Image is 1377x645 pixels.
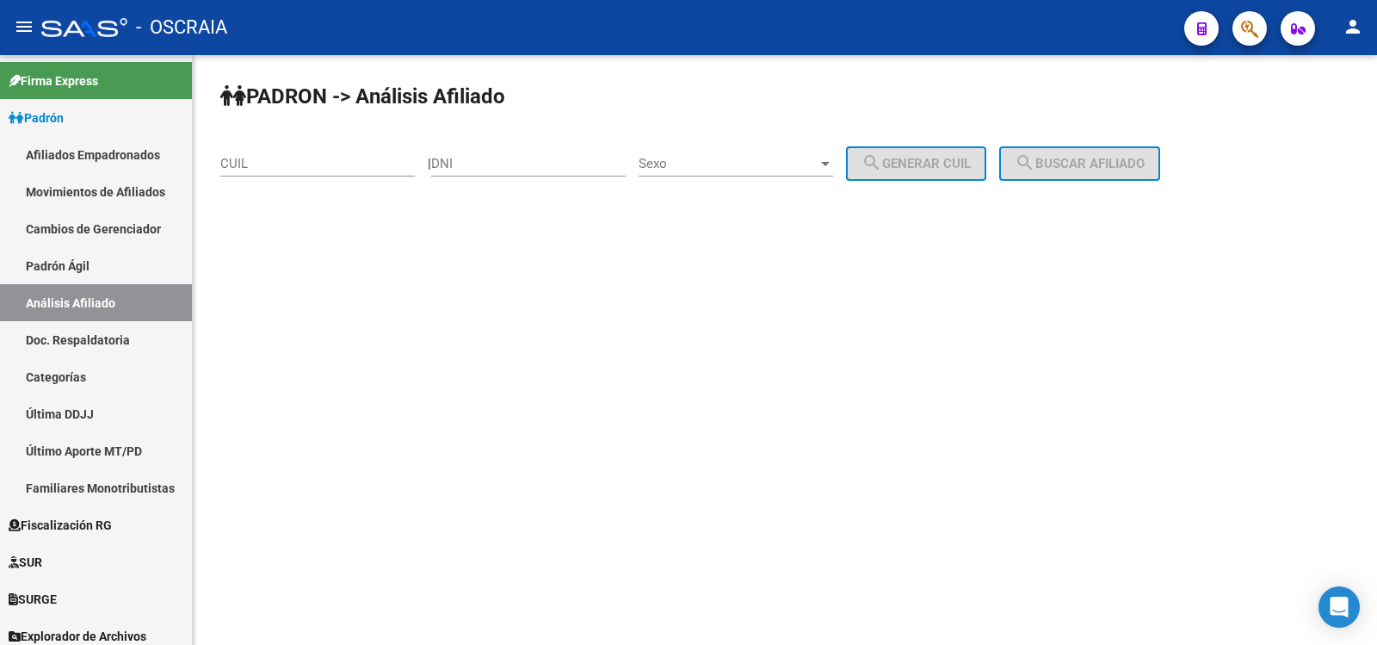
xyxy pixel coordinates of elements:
[1015,156,1145,171] span: Buscar afiliado
[9,590,57,609] span: SURGE
[9,553,42,572] span: SUR
[861,152,882,173] mat-icon: search
[639,156,818,171] span: Sexo
[1318,586,1360,628] div: Open Intercom Messenger
[9,71,98,90] span: Firma Express
[220,84,505,109] strong: PADRON -> Análisis Afiliado
[861,156,971,171] span: Generar CUIL
[136,9,227,47] span: - OSCRAIA
[428,156,999,171] div: |
[1343,16,1363,37] mat-icon: person
[846,146,986,181] button: Generar CUIL
[999,146,1160,181] button: Buscar afiliado
[1015,152,1035,173] mat-icon: search
[14,16,34,37] mat-icon: menu
[9,109,64,127] span: Padrón
[9,516,112,535] span: Fiscalización RG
